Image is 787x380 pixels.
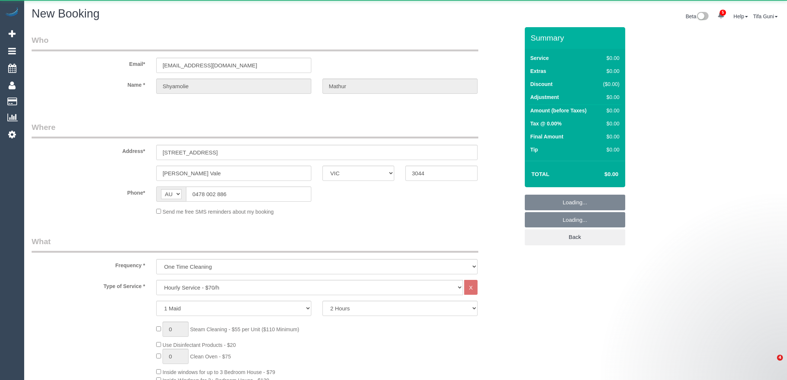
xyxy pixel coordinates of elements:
div: $0.00 [600,107,620,114]
legend: Where [32,122,478,138]
div: $0.00 [600,93,620,101]
span: Use Disinfectant Products - $20 [163,342,236,348]
label: Adjustment [530,93,559,101]
div: ($0.00) [600,80,620,88]
img: Automaid Logo [4,7,19,18]
label: Type of Service * [26,280,151,290]
label: Amount (before Taxes) [530,107,587,114]
label: Phone* [26,186,151,197]
div: $0.00 [600,67,620,75]
legend: Who [32,35,478,51]
label: Name * [26,79,151,89]
img: New interface [696,12,709,22]
label: Tax @ 0.00% [530,120,562,127]
input: Email* [156,58,311,73]
label: Final Amount [530,133,563,140]
label: Frequency * [26,259,151,269]
span: New Booking [32,7,100,20]
label: Service [530,54,549,62]
label: Tip [530,146,538,153]
iframe: Intercom live chat [762,355,780,373]
a: Back [525,229,625,245]
legend: What [32,236,478,253]
div: $0.00 [600,54,620,62]
label: Discount [530,80,553,88]
span: Clean Oven - $75 [190,354,231,360]
input: Suburb* [156,166,311,181]
input: Post Code* [405,166,477,181]
input: First Name* [156,79,311,94]
span: 5 [720,10,726,16]
a: 5 [714,7,728,24]
span: Send me free SMS reminders about my booking [163,209,274,215]
span: 4 [777,355,783,361]
h4: $0.00 [582,171,618,178]
h3: Summary [531,33,621,42]
input: Last Name* [322,79,478,94]
a: Beta [685,13,709,19]
input: Phone* [186,186,311,202]
strong: Total [531,171,550,177]
span: Inside windows for up to 3 Bedroom House - $79 [163,369,275,375]
a: Tifa Guni [753,13,778,19]
a: Help [733,13,748,19]
div: $0.00 [600,146,620,153]
label: Extras [530,67,546,75]
span: Steam Cleaning - $55 per Unit ($110 Minimum) [190,326,299,332]
label: Email* [26,58,151,68]
div: $0.00 [600,133,620,140]
label: Address* [26,145,151,155]
div: $0.00 [600,120,620,127]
